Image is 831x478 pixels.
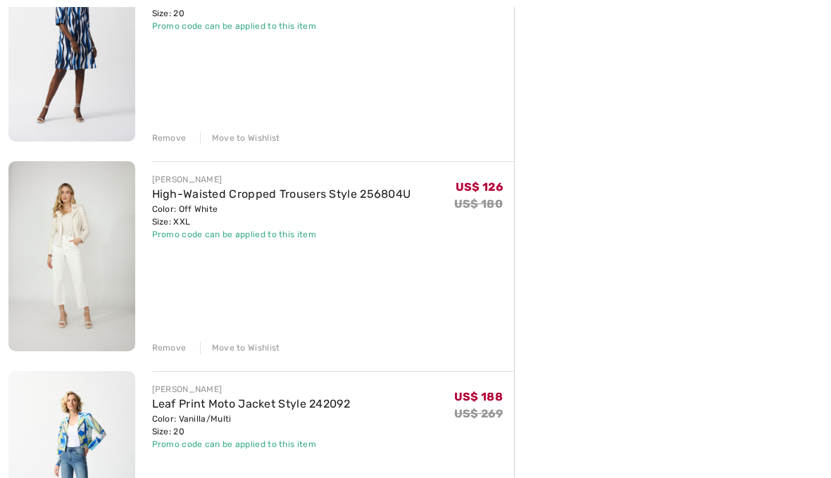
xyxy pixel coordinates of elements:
[8,162,135,351] img: High-Waisted Cropped Trousers Style 256804U
[200,132,280,145] div: Move to Wishlist
[152,413,351,439] div: Color: Vanilla/Multi Size: 20
[456,181,503,194] span: US$ 126
[454,408,503,421] s: US$ 269
[152,439,351,451] div: Promo code can be applied to this item
[152,188,411,201] a: High-Waisted Cropped Trousers Style 256804U
[200,342,280,355] div: Move to Wishlist
[454,198,503,211] s: US$ 180
[152,384,351,396] div: [PERSON_NAME]
[152,174,411,187] div: [PERSON_NAME]
[152,229,411,241] div: Promo code can be applied to this item
[454,391,503,404] span: US$ 188
[152,398,351,411] a: Leaf Print Moto Jacket Style 242092
[152,342,187,355] div: Remove
[152,203,411,229] div: Color: Off White Size: XXL
[152,132,187,145] div: Remove
[152,20,361,33] div: Promo code can be applied to this item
